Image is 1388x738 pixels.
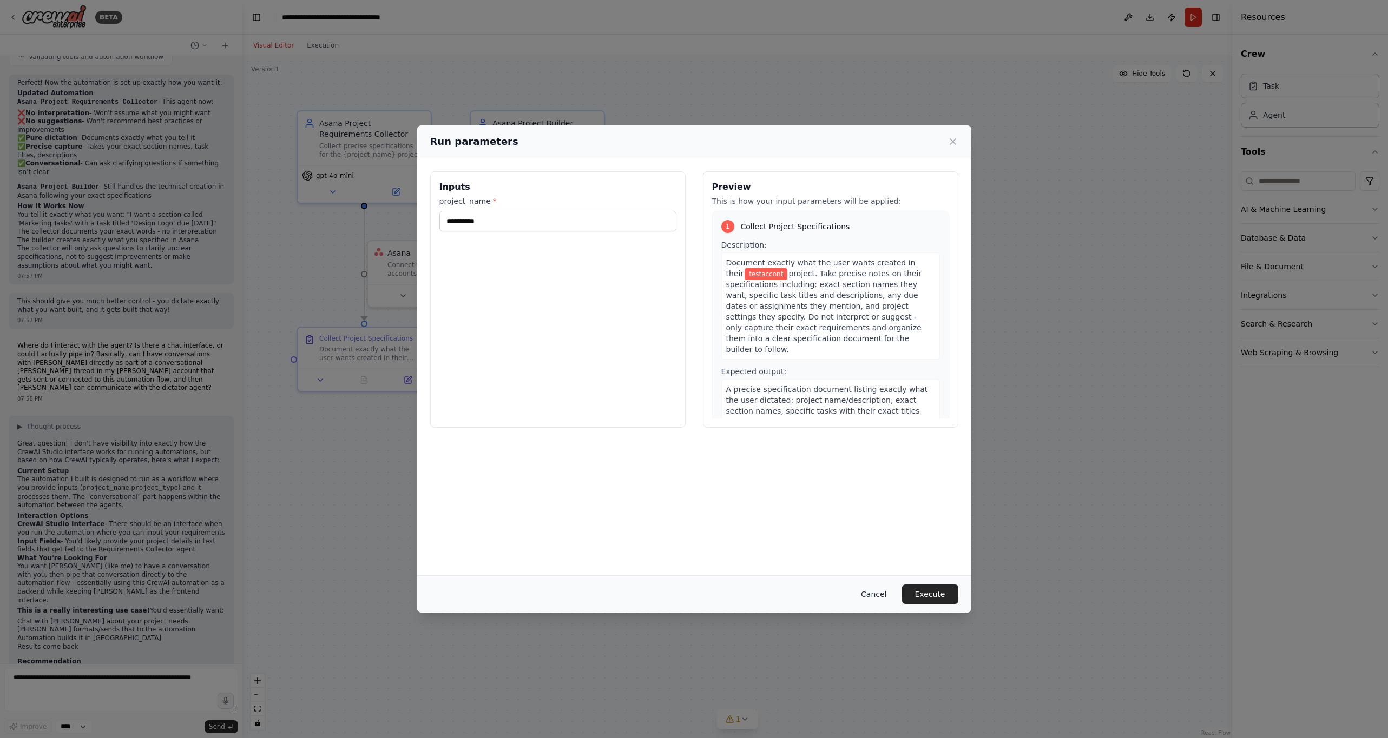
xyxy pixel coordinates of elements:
h3: Preview [712,181,949,194]
span: Expected output: [721,367,787,376]
span: Variable: project_name [745,268,787,280]
button: Execute [902,584,958,604]
h3: Inputs [439,181,676,194]
h2: Run parameters [430,134,518,149]
p: This is how your input parameters will be applied: [712,196,949,207]
span: Collect Project Specifications [741,221,850,232]
span: Document exactly what the user wants created in their [726,258,916,278]
button: Cancel [852,584,895,604]
span: Description: [721,241,767,249]
span: A precise specification document listing exactly what the user dictated: project name/description... [726,385,928,448]
span: project. Take precise notes on their specifications including: exact section names they want, spe... [726,269,922,354]
label: project_name [439,196,676,207]
div: 1 [721,220,734,233]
